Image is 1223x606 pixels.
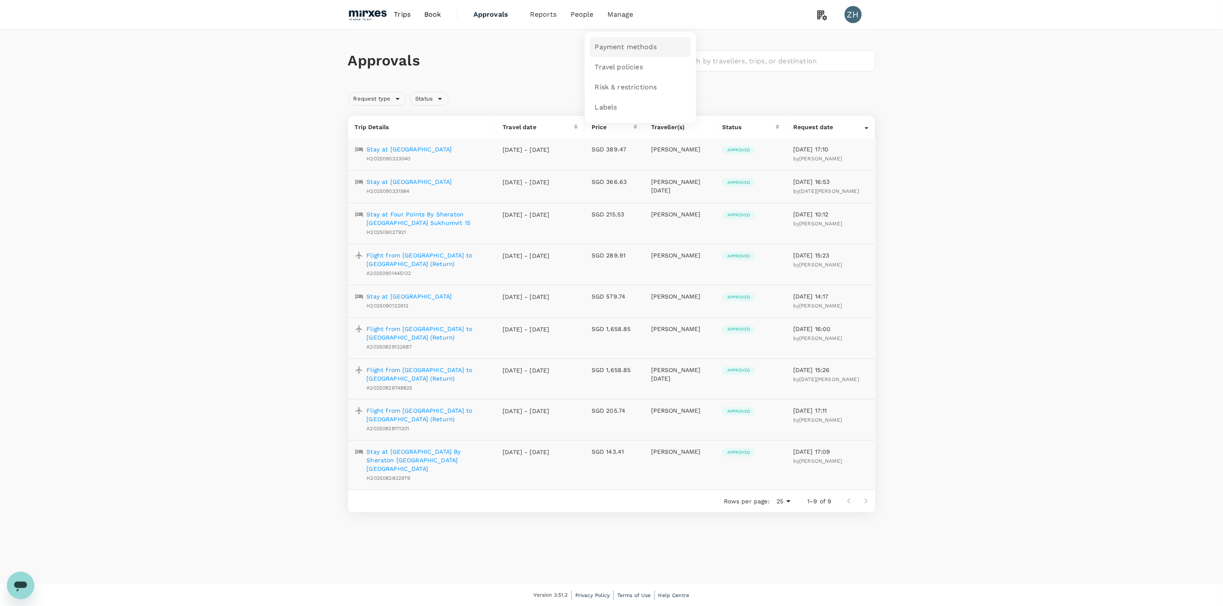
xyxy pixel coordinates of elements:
[617,591,651,600] a: Terms of Use
[367,406,489,423] a: Flight from [GEOGRAPHIC_DATA] to [GEOGRAPHIC_DATA] (Return)
[651,123,708,131] p: Traveller(s)
[592,210,637,219] p: SGD 215.53
[367,251,489,268] p: Flight from [GEOGRAPHIC_DATA] to [GEOGRAPHIC_DATA] (Return)
[793,123,865,131] div: Request date
[367,325,489,342] a: Flight from [GEOGRAPHIC_DATA] to [GEOGRAPHIC_DATA] (Return)
[793,221,842,227] span: by
[503,293,550,301] p: [DATE] - [DATE]
[722,408,755,414] span: Approved
[367,292,452,301] a: Stay at [GEOGRAPHIC_DATA]
[793,458,842,464] span: by
[595,103,617,112] span: Labels
[348,95,396,103] span: Request type
[410,95,438,103] span: Status
[722,294,755,300] span: Approved
[773,495,794,508] div: 25
[722,253,755,259] span: Approved
[658,592,690,598] span: Help Centre
[651,210,708,219] p: [PERSON_NAME]
[793,251,869,260] p: [DATE] 15:23
[575,591,610,600] a: Privacy Policy
[473,9,516,20] span: Approvals
[367,447,489,473] a: Stay at [GEOGRAPHIC_DATA] By Sheraton [GEOGRAPHIC_DATA] [GEOGRAPHIC_DATA]
[355,123,489,131] p: Trip Details
[722,367,755,373] span: Approved
[799,376,859,382] span: [DATE][PERSON_NAME]
[367,156,411,162] span: H2025090333040
[592,177,637,186] p: SGD 366.63
[367,385,413,391] span: A20250829748825
[7,572,34,599] iframe: Button to launch messaging window
[590,77,691,98] a: Risk & restrictions
[590,37,691,57] a: Payment methods
[724,497,770,505] p: Rows per page:
[651,177,708,195] p: [PERSON_NAME][DATE]
[793,210,869,219] p: [DATE] 10:12
[367,210,489,227] a: Stay at Four Points By Sheraton [GEOGRAPHIC_DATA] Sukhumvit 15
[793,447,869,456] p: [DATE] 17:09
[793,292,869,301] p: [DATE] 14:17
[503,145,550,154] p: [DATE] - [DATE]
[799,262,842,268] span: [PERSON_NAME]
[503,123,574,131] div: Travel date
[575,592,610,598] span: Privacy Policy
[722,449,755,455] span: Approved
[590,98,691,118] a: Labels
[677,50,875,71] input: Search by travellers, trips, or destination
[503,325,550,334] p: [DATE] - [DATE]
[722,180,755,186] span: Approved
[367,475,411,481] span: H2025082832979
[651,251,708,260] p: [PERSON_NAME]
[348,52,654,70] h1: Approvals
[592,123,634,131] div: Price
[845,6,862,23] div: ZH
[722,212,755,218] span: Approved
[503,448,550,456] p: [DATE] - [DATE]
[807,497,831,505] p: 1–9 of 9
[367,229,407,235] span: H202509027921
[651,406,708,415] p: [PERSON_NAME]
[793,376,859,382] span: by
[503,407,550,415] p: [DATE] - [DATE]
[793,366,869,374] p: [DATE] 15:26
[793,262,842,268] span: by
[793,417,842,423] span: by
[503,210,550,219] p: [DATE] - [DATE]
[503,251,550,260] p: [DATE] - [DATE]
[651,145,708,154] p: [PERSON_NAME]
[592,292,637,301] p: SGD 579.74
[793,335,842,341] span: by
[651,447,708,456] p: [PERSON_NAME]
[367,303,409,309] span: H2025090122612
[367,188,410,194] span: H2025090331984
[793,177,869,186] p: [DATE] 16:53
[617,592,651,598] span: Terms of Use
[367,177,452,186] p: Stay at [GEOGRAPHIC_DATA]
[394,9,411,20] span: Trips
[592,406,637,415] p: SGD 205.74
[799,156,842,162] span: [PERSON_NAME]
[722,123,776,131] div: Status
[590,57,691,77] a: Travel policies
[793,145,869,154] p: [DATE] 17:10
[592,325,637,333] p: SGD 1,658.85
[799,188,859,194] span: [DATE][PERSON_NAME]
[595,62,643,72] span: Travel policies
[799,221,842,227] span: [PERSON_NAME]
[793,406,869,415] p: [DATE] 17:11
[571,9,594,20] span: People
[348,5,387,24] img: Mirxes Holding Pte Ltd
[424,9,441,20] span: Book
[722,147,755,153] span: Approved
[595,83,657,92] span: Risk & restrictions
[367,366,489,383] a: Flight from [GEOGRAPHIC_DATA] to [GEOGRAPHIC_DATA] (Return)
[503,366,550,375] p: [DATE] - [DATE]
[793,156,842,162] span: by
[367,145,452,154] p: Stay at [GEOGRAPHIC_DATA]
